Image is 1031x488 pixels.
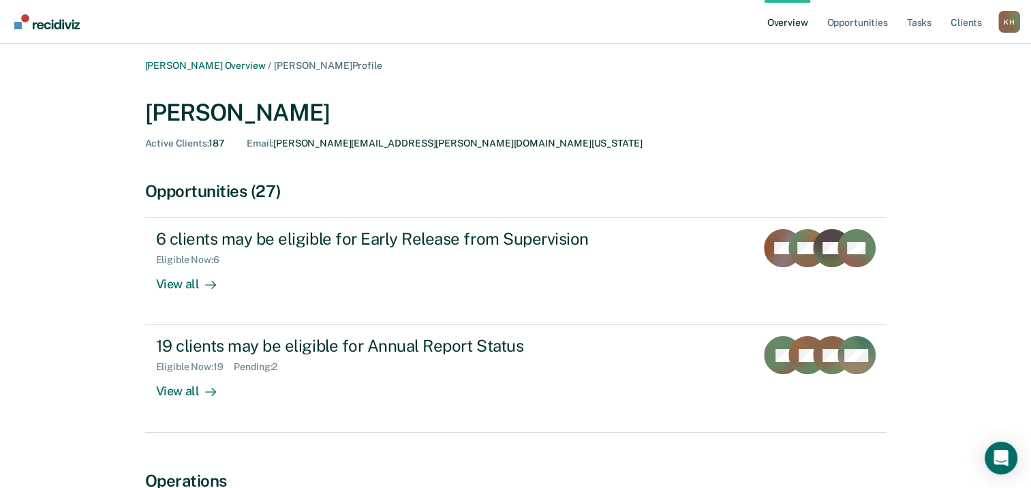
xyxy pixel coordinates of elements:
div: 19 clients may be eligible for Annual Report Status [156,336,634,356]
span: / [265,60,274,71]
div: K H [998,11,1020,33]
img: Recidiviz [14,14,80,29]
div: Open Intercom Messenger [985,442,1017,474]
span: Email : [247,138,273,149]
button: Profile dropdown button [998,11,1020,33]
div: 6 clients may be eligible for Early Release from Supervision [156,229,634,249]
div: Eligible Now : 6 [156,254,230,266]
div: Eligible Now : 19 [156,361,234,373]
a: [PERSON_NAME] Overview [145,60,266,71]
div: [PERSON_NAME][EMAIL_ADDRESS][PERSON_NAME][DOMAIN_NAME][US_STATE] [247,138,642,149]
div: Pending : 2 [234,361,288,373]
div: 187 [145,138,226,149]
div: Opportunities (27) [145,181,887,201]
a: 6 clients may be eligible for Early Release from SupervisionEligible Now:6View all [145,217,887,325]
a: 19 clients may be eligible for Annual Report StatusEligible Now:19Pending:2View all [145,325,887,432]
div: View all [156,266,232,292]
span: Active Clients : [145,138,209,149]
div: [PERSON_NAME] [145,99,887,127]
span: [PERSON_NAME] Profile [274,60,382,71]
div: View all [156,373,232,399]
